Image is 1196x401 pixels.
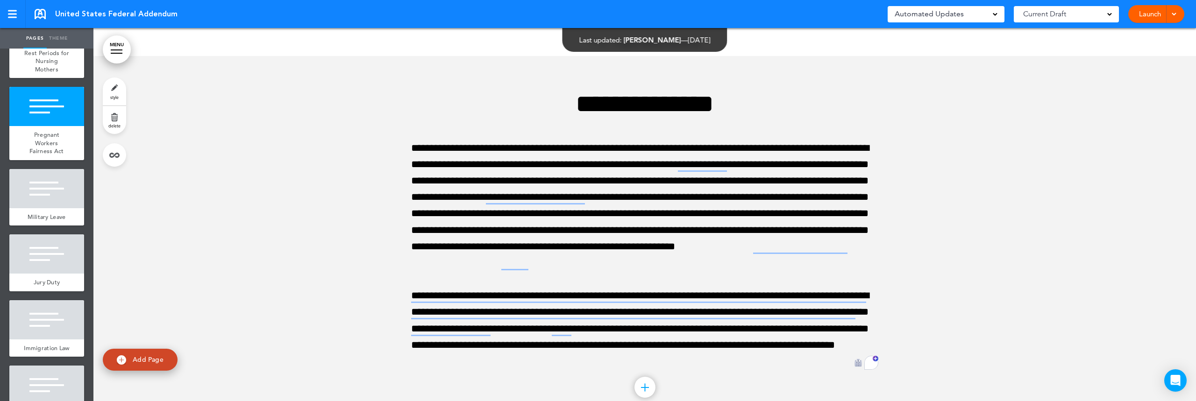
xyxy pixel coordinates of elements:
span: style [110,94,119,100]
a: style [103,77,126,106]
img: add.svg [117,355,126,365]
span: Immigration Law [24,344,70,352]
span: Rest Periods for Nursing Mothers [24,49,69,73]
span: Military Leave [28,213,65,221]
span: [PERSON_NAME] [624,35,681,44]
a: Add Page [103,349,178,371]
span: Jury Duty [34,278,60,286]
a: Launch [1135,5,1165,23]
span: Pregnant Workers Fairness Act [29,131,64,155]
a: Immigration Law [9,339,84,357]
a: Theme [47,28,70,49]
a: Pregnant Workers Fairness Act [9,126,84,160]
a: Military Leave [9,208,84,226]
span: delete [108,123,121,128]
div: — [579,36,711,43]
span: Current Draft [1023,7,1066,21]
a: Jury Duty [9,274,84,291]
a: delete [103,106,126,134]
div: Open Intercom Messenger [1164,369,1187,392]
span: United States Federal Addendum [55,9,178,19]
span: Automated Updates [895,7,964,21]
a: MENU [103,35,131,63]
div: To enrich screen reader interactions, please activate Accessibility in Grammarly extension settings [411,91,878,370]
a: Rest Periods for Nursing Mothers [9,44,84,78]
span: Add Page [133,355,164,364]
span: Last updated: [579,35,622,44]
a: Pages [23,28,47,49]
span: [DATE] [688,35,711,44]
